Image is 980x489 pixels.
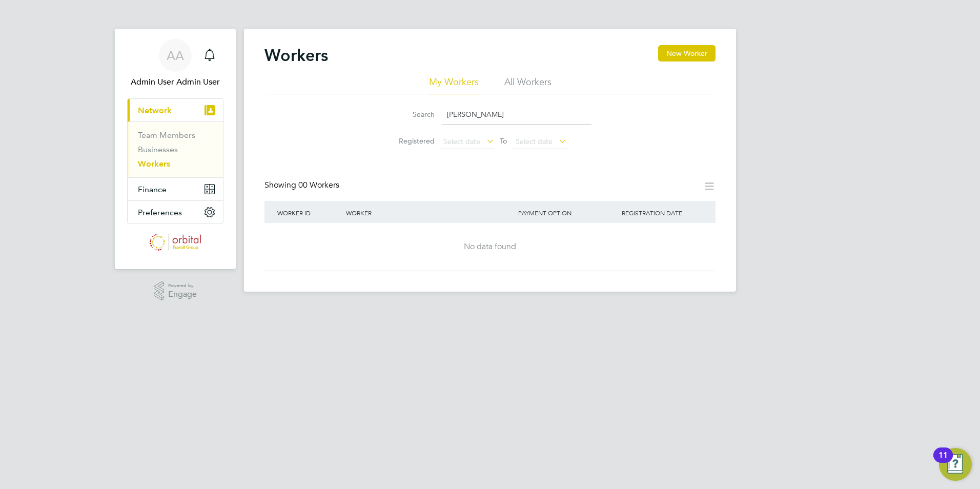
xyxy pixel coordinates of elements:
[516,201,619,225] div: Payment Option
[138,145,178,154] a: Businesses
[389,136,435,146] label: Registered
[138,185,167,194] span: Finance
[154,281,197,301] a: Powered byEngage
[127,76,223,88] span: Admin User Admin User
[128,201,223,223] button: Preferences
[264,180,341,191] div: Showing
[128,121,223,177] div: Network
[138,130,195,140] a: Team Members
[138,159,170,169] a: Workers
[429,76,479,94] li: My Workers
[150,234,201,251] img: orbitalservices-logo-retina.png
[939,448,972,481] button: Open Resource Center, 11 new notifications
[128,99,223,121] button: Network
[497,134,510,148] span: To
[275,201,343,225] div: Worker ID
[115,29,236,269] nav: Main navigation
[167,49,184,62] span: AA
[938,455,948,468] div: 11
[619,201,705,225] div: Registration Date
[168,281,197,290] span: Powered by
[127,39,223,88] a: AAAdmin User Admin User
[442,105,591,125] input: Name, email or phone number
[168,290,197,299] span: Engage
[128,178,223,200] button: Finance
[264,45,328,66] h2: Workers
[516,137,553,146] span: Select date
[127,234,223,251] a: Go to home page
[298,180,339,190] span: 00 Workers
[389,110,435,119] label: Search
[343,201,516,225] div: Worker
[443,137,480,146] span: Select date
[138,208,182,217] span: Preferences
[504,76,552,94] li: All Workers
[138,106,172,115] span: Network
[658,45,716,62] button: New Worker
[275,241,705,252] div: No data found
